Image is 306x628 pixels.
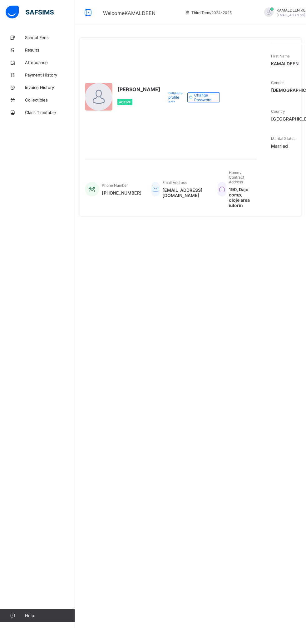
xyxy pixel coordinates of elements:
[117,86,160,92] span: [PERSON_NAME]
[25,110,75,115] span: Class Timetable
[25,72,75,77] span: Payment History
[102,190,142,195] span: [PHONE_NUMBER]
[6,6,54,19] img: safsims
[25,85,75,90] span: Invoice History
[185,10,232,15] span: session/term information
[162,187,208,198] span: [EMAIL_ADDRESS][DOMAIN_NAME]
[25,47,75,52] span: Results
[271,54,290,58] span: First Name
[25,60,75,65] span: Attendance
[229,187,250,208] span: 190, Dajo comp, oloje area iulorin
[229,170,244,184] span: Home / Contract Address
[271,109,285,114] span: Country
[25,97,75,102] span: Collectibles
[168,90,183,104] span: Request profile edit
[102,183,128,188] span: Phone Number
[271,136,295,141] span: Marital Status
[119,100,131,104] span: Active
[194,93,215,102] span: Change Password
[25,35,75,40] span: School Fees
[162,180,187,185] span: Email Address
[25,613,75,618] span: Help
[271,80,284,85] span: Gender
[103,10,155,16] span: Welcome KAMALDEEN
